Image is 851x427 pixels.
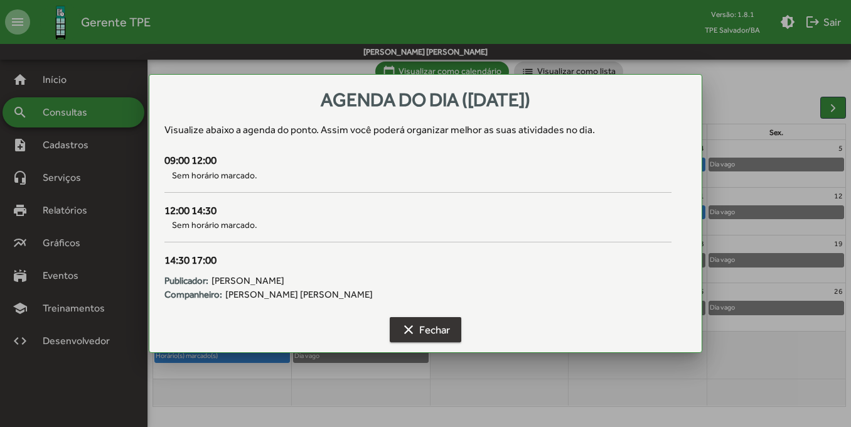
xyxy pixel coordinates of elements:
div: 14:30 17:00 [164,252,671,269]
strong: Companheiro: [164,288,222,302]
div: 12:00 14:30 [164,203,671,219]
span: Sem horário marcado. [164,169,671,182]
span: Sem horário marcado. [164,219,671,232]
div: 09:00 12:00 [164,153,671,169]
span: [PERSON_NAME] [PERSON_NAME] [225,288,373,302]
div: Visualize abaixo a agenda do ponto . Assim você poderá organizar melhor as suas atividades no dia. [164,122,686,138]
button: Fechar [390,317,461,342]
span: Fechar [401,318,450,341]
span: [PERSON_NAME] [211,274,284,288]
span: Agenda do dia ([DATE]) [321,89,530,111]
strong: Publicador: [164,274,208,288]
mat-icon: clear [401,322,416,337]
